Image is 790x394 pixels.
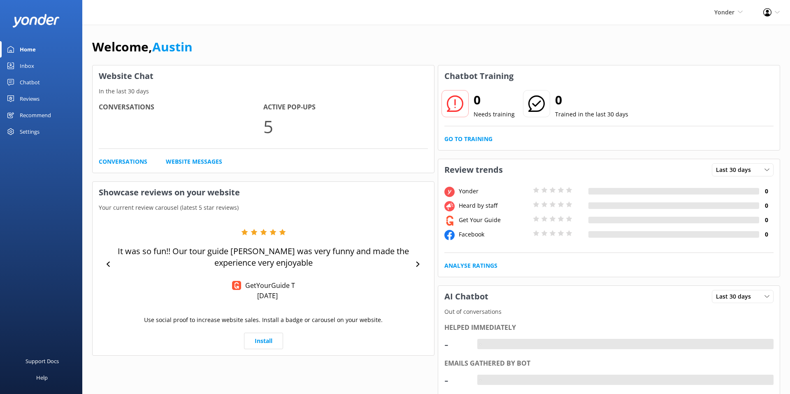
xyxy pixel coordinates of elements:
h4: 0 [759,187,774,196]
div: Help [36,369,48,386]
span: Last 30 days [716,292,756,301]
p: [DATE] [257,291,278,300]
h3: Chatbot Training [438,65,520,87]
h3: Website Chat [93,65,434,87]
h4: Conversations [99,102,263,113]
div: Heard by staff [457,201,531,210]
a: Analyse Ratings [444,261,497,270]
div: Get Your Guide [457,216,531,225]
h1: Welcome, [92,37,193,57]
span: Last 30 days [716,165,756,174]
div: Inbox [20,58,34,74]
div: Yonder [457,187,531,196]
img: Get Your Guide Reviews [232,281,241,290]
div: Emails gathered by bot [444,358,774,369]
div: Settings [20,123,39,140]
img: yonder-white-logo.png [12,14,60,28]
h3: Showcase reviews on your website [93,182,434,203]
div: Home [20,41,36,58]
p: GetYourGuide T [241,281,295,290]
div: Chatbot [20,74,40,90]
div: - [477,339,483,350]
div: - [477,375,483,385]
a: Go to Training [444,134,493,144]
a: Austin [152,38,193,55]
h3: AI Chatbot [438,286,495,307]
div: - [444,370,469,390]
h4: Active Pop-ups [263,102,428,113]
div: Helped immediately [444,322,774,333]
h4: 0 [759,216,774,225]
p: Needs training [474,110,515,119]
a: Install [244,333,283,349]
a: Website Messages [166,157,222,166]
p: Trained in the last 30 days [555,110,628,119]
p: It was so fun!! Our tour guide [PERSON_NAME] was very funny and made the experience very enjoyable [115,246,411,269]
div: Support Docs [26,353,59,369]
span: Yonder [714,8,734,16]
h2: 0 [474,90,515,110]
h2: 0 [555,90,628,110]
div: Recommend [20,107,51,123]
h4: 0 [759,201,774,210]
a: Conversations [99,157,147,166]
div: Reviews [20,90,39,107]
p: Use social proof to increase website sales. Install a badge or carousel on your website. [144,315,383,324]
p: Out of conversations [438,307,780,316]
div: Facebook [457,230,531,239]
p: In the last 30 days [93,87,434,96]
h4: 0 [759,230,774,239]
p: Your current review carousel (latest 5 star reviews) [93,203,434,212]
p: 5 [263,113,428,140]
div: - [444,334,469,354]
h3: Review trends [438,159,509,181]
